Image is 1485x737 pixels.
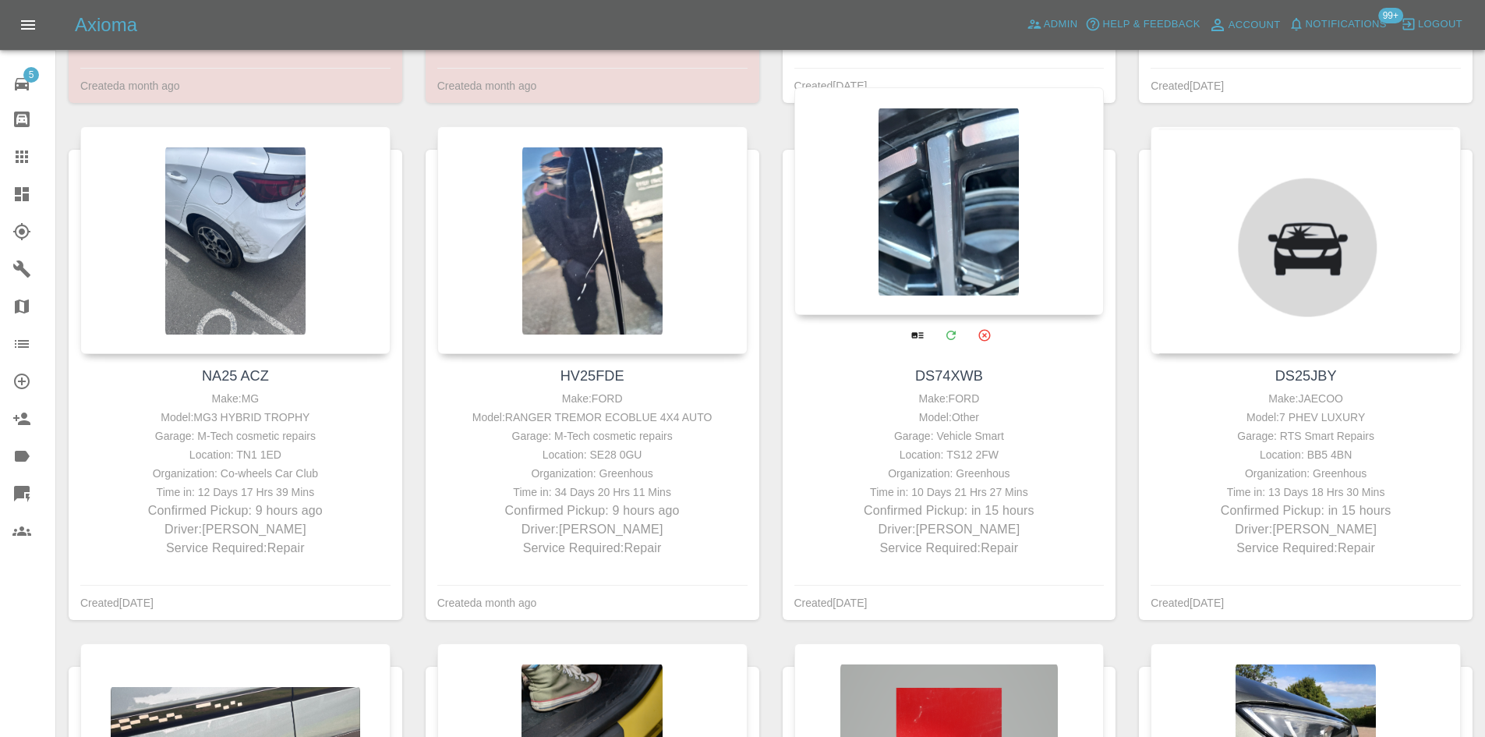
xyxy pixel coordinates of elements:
p: Service Required: Repair [441,539,744,558]
div: Model: MG3 HYBRID TROPHY [84,408,387,427]
a: DS74XWB [915,368,983,384]
div: Organization: Greenhous [798,464,1101,483]
div: Location: TN1 1ED [84,445,387,464]
span: 5 [23,67,39,83]
div: Model: 7 PHEV LUXURY [1154,408,1457,427]
span: 99+ [1378,8,1403,23]
a: Modify [935,319,967,351]
button: Notifications [1285,12,1391,37]
a: DS25JBY [1275,368,1337,384]
div: Make: FORD [798,389,1101,408]
button: Logout [1397,12,1466,37]
div: Created [DATE] [794,76,868,95]
div: Model: RANGER TREMOR ECOBLUE 4X4 AUTO [441,408,744,427]
a: View [901,319,933,351]
div: Model: Other [798,408,1101,427]
button: Open drawer [9,6,47,44]
div: Time in: 12 Days 17 Hrs 39 Mins [84,483,387,501]
div: Created [DATE] [1151,593,1224,612]
div: Location: BB5 4BN [1154,445,1457,464]
p: Service Required: Repair [798,539,1101,558]
div: Created [DATE] [794,593,868,612]
h5: Axioma [75,12,137,37]
div: Make: FORD [441,389,744,408]
p: Confirmed Pickup: in 15 hours [798,501,1101,520]
p: Service Required: Repair [84,539,387,558]
div: Organization: Greenhous [441,464,744,483]
div: Created a month ago [437,593,537,612]
p: Service Required: Repair [1154,539,1457,558]
div: Garage: Vehicle Smart [798,427,1101,445]
p: Confirmed Pickup: 9 hours ago [441,501,744,520]
div: Garage: M-Tech cosmetic repairs [441,427,744,445]
span: Admin [1044,16,1078,34]
div: Garage: RTS Smart Repairs [1154,427,1457,445]
button: Help & Feedback [1081,12,1204,37]
a: HV25FDE [560,368,624,384]
div: Created [DATE] [80,593,154,612]
p: Confirmed Pickup: 9 hours ago [84,501,387,520]
div: Location: TS12 2FW [798,445,1101,464]
p: Driver: [PERSON_NAME] [1154,520,1457,539]
div: Time in: 13 Days 18 Hrs 30 Mins [1154,483,1457,501]
div: Time in: 10 Days 21 Hrs 27 Mins [798,483,1101,501]
div: Garage: M-Tech cosmetic repairs [84,427,387,445]
p: Driver: [PERSON_NAME] [441,520,744,539]
a: Account [1204,12,1285,37]
p: Driver: [PERSON_NAME] [798,520,1101,539]
span: Logout [1418,16,1462,34]
a: Admin [1023,12,1082,37]
button: Archive [968,319,1000,351]
span: Help & Feedback [1102,16,1200,34]
div: Location: SE28 0GU [441,445,744,464]
div: Make: MG [84,389,387,408]
div: Created a month ago [80,76,180,95]
div: Organization: Co-wheels Car Club [84,464,387,483]
a: NA25 ACZ [202,368,269,384]
div: Make: JAECOO [1154,389,1457,408]
div: Organization: Greenhous [1154,464,1457,483]
span: Account [1229,16,1281,34]
p: Driver: [PERSON_NAME] [84,520,387,539]
div: Time in: 34 Days 20 Hrs 11 Mins [441,483,744,501]
span: Notifications [1306,16,1387,34]
p: Confirmed Pickup: in 15 hours [1154,501,1457,520]
div: Created a month ago [437,76,537,95]
div: Created [DATE] [1151,76,1224,95]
